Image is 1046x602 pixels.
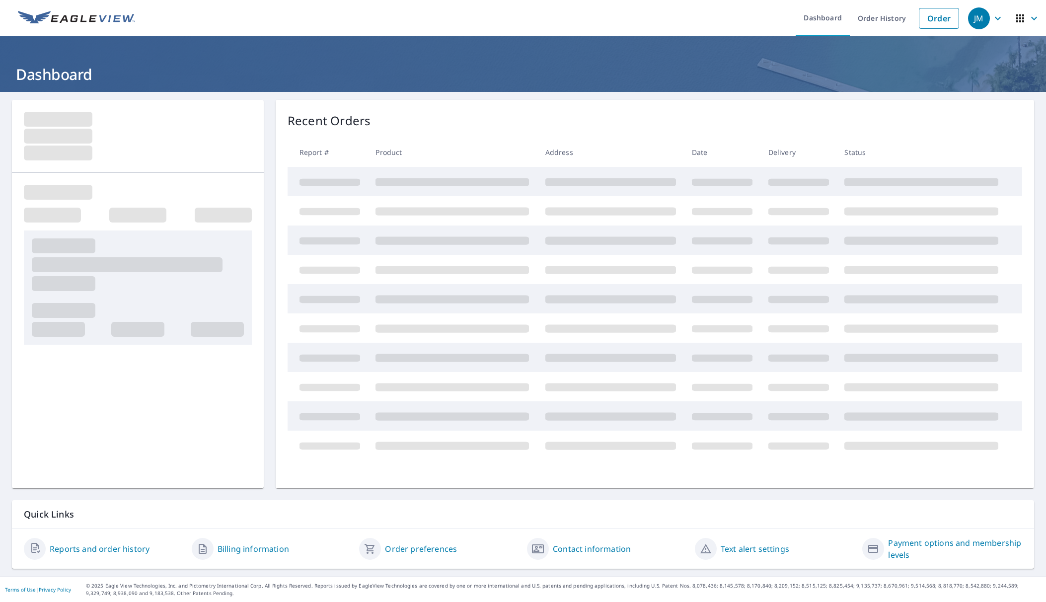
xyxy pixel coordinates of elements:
[721,543,789,555] a: Text alert settings
[368,138,537,167] th: Product
[18,11,135,26] img: EV Logo
[86,582,1041,597] p: © 2025 Eagle View Technologies, Inc. and Pictometry International Corp. All Rights Reserved. Repo...
[12,64,1034,84] h1: Dashboard
[5,586,36,593] a: Terms of Use
[836,138,1006,167] th: Status
[888,537,1022,561] a: Payment options and membership levels
[537,138,684,167] th: Address
[39,586,71,593] a: Privacy Policy
[5,587,71,593] p: |
[288,112,371,130] p: Recent Orders
[385,543,457,555] a: Order preferences
[288,138,368,167] th: Report #
[968,7,990,29] div: JM
[24,508,1022,521] p: Quick Links
[553,543,631,555] a: Contact information
[218,543,289,555] a: Billing information
[919,8,959,29] a: Order
[684,138,760,167] th: Date
[50,543,149,555] a: Reports and order history
[760,138,837,167] th: Delivery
